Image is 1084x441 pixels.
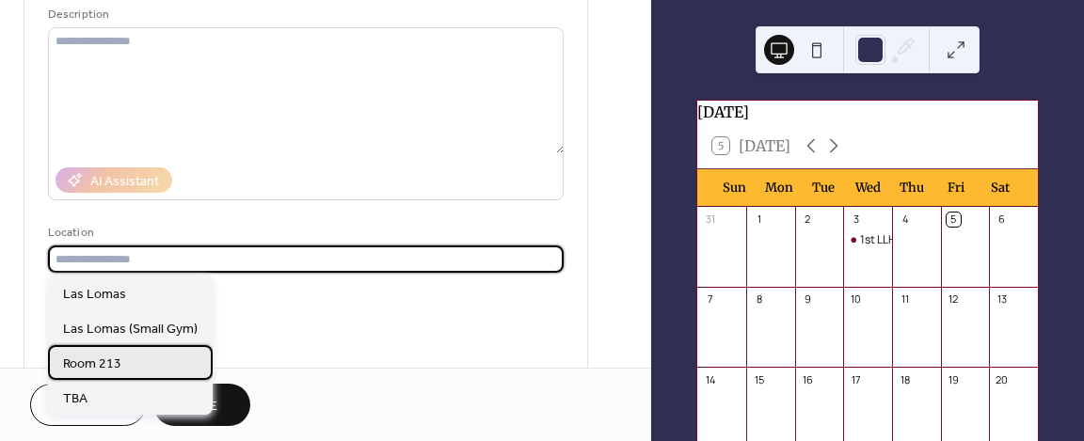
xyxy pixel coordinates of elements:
div: 1st LLHS HOSA MEETING! [843,232,892,248]
span: Cancel [63,397,113,417]
div: 6 [995,213,1009,227]
div: 31 [703,213,717,227]
div: Mon [757,169,801,207]
div: Thu [890,169,934,207]
div: Description [48,5,560,24]
div: Wed [846,169,890,207]
div: 16 [801,372,815,386]
div: Fri [934,169,979,207]
div: 18 [898,372,912,386]
span: Las Lomas (Small Gym) [63,320,198,339]
div: 11 [898,292,912,307]
div: 20 [995,372,1009,386]
div: 19 [947,372,961,386]
div: 1st LLHS HOSA MEETING! [860,232,987,248]
div: 9 [801,292,815,307]
span: TBA [63,389,88,409]
div: 7 [703,292,717,307]
div: 10 [849,292,863,307]
div: 12 [947,292,961,307]
div: 2 [801,213,815,227]
div: 8 [752,292,766,307]
div: 15 [752,372,766,386]
div: 13 [995,292,1009,307]
button: Cancel [30,384,146,426]
div: 17 [849,372,863,386]
div: Sun [712,169,757,207]
div: 5 [947,213,961,227]
div: Tue [801,169,845,207]
div: 14 [703,372,717,386]
div: [DATE] [697,101,1038,123]
div: 1 [752,213,766,227]
span: Room 213 [63,354,121,374]
div: Sat [979,169,1023,207]
div: 3 [849,213,863,227]
div: 4 [898,213,912,227]
span: Save [186,397,217,417]
span: Las Lomas [63,285,126,305]
div: Location [48,223,560,243]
